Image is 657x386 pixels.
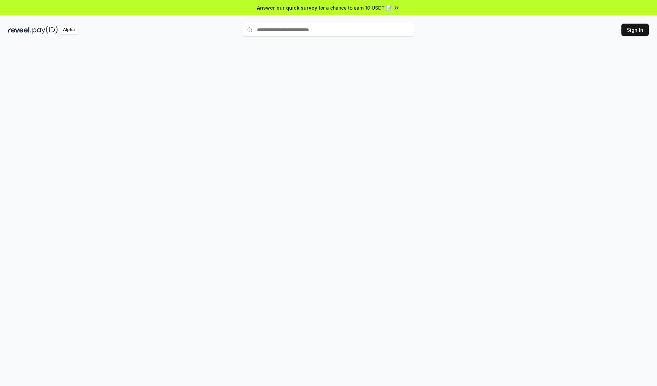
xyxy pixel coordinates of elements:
span: Answer our quick survey [257,4,317,11]
img: reveel_dark [8,26,31,34]
div: Alpha [59,26,78,34]
img: pay_id [33,26,58,34]
button: Sign In [621,24,649,36]
span: for a chance to earn 10 USDT 📝 [319,4,392,11]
